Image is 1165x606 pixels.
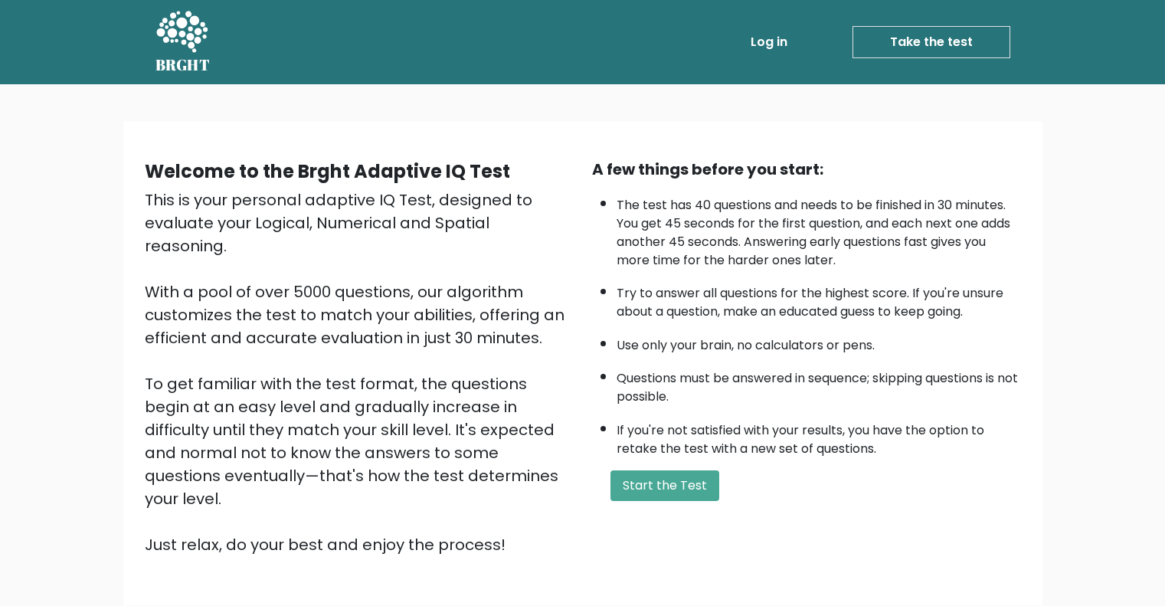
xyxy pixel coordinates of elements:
[744,27,794,57] a: Log in
[617,414,1021,458] li: If you're not satisfied with your results, you have the option to retake the test with a new set ...
[155,6,211,78] a: BRGHT
[592,158,1021,181] div: A few things before you start:
[852,26,1010,58] a: Take the test
[145,188,574,556] div: This is your personal adaptive IQ Test, designed to evaluate your Logical, Numerical and Spatial ...
[145,159,510,184] b: Welcome to the Brght Adaptive IQ Test
[617,329,1021,355] li: Use only your brain, no calculators or pens.
[610,470,719,501] button: Start the Test
[617,362,1021,406] li: Questions must be answered in sequence; skipping questions is not possible.
[617,188,1021,270] li: The test has 40 questions and needs to be finished in 30 minutes. You get 45 seconds for the firs...
[155,56,211,74] h5: BRGHT
[617,277,1021,321] li: Try to answer all questions for the highest score. If you're unsure about a question, make an edu...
